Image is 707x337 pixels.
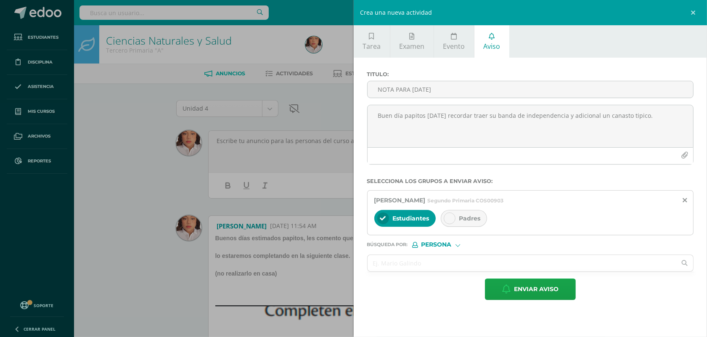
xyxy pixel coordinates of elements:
span: Enviar aviso [514,279,559,300]
span: Segundo Primaria COS00903 [428,197,504,204]
span: Examen [399,42,424,51]
input: Ej. Mario Galindo [368,255,677,271]
span: Tarea [363,42,381,51]
label: Selecciona los grupos a enviar aviso : [367,178,694,184]
textarea: Buen día papitos [DATE] recordar traer su banda de independencia y adicional un canasto tipico. [368,105,694,147]
a: Tarea [354,25,390,58]
div: [object Object] [412,242,475,248]
a: Examen [390,25,434,58]
span: Padres [459,215,481,222]
a: Evento [434,25,474,58]
span: [PERSON_NAME] [374,196,426,204]
span: Persona [421,242,452,247]
label: Titulo : [367,71,694,77]
span: Estudiantes [393,215,429,222]
input: Titulo [368,81,694,98]
a: Aviso [474,25,509,58]
span: Búsqueda por : [367,242,408,247]
span: Evento [443,42,465,51]
span: Aviso [484,42,500,51]
button: Enviar aviso [485,279,576,300]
